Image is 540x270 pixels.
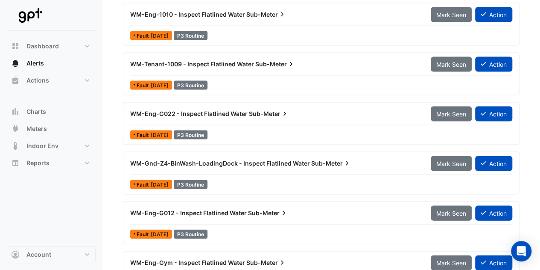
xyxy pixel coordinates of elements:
span: Charts [26,107,46,116]
span: Sub-Meter [255,59,295,68]
app-icon: Reports [11,159,20,167]
span: WM-Eng-G022 - Inspect Flatlined Water [130,110,248,117]
button: Account [7,246,96,263]
button: Charts [7,103,96,120]
button: Actions [7,72,96,89]
span: Reports [26,159,50,167]
span: Alerts [26,59,44,68]
button: Meters [7,120,96,137]
button: Indoor Env [7,137,96,154]
span: Meters [26,125,47,133]
span: WM-Eng-1010 - Inspect Flatlined Water [130,10,245,18]
span: Mon 16-Jun-2025 09:00 AEST [151,82,169,88]
button: Action [475,205,512,220]
span: Fault [137,182,151,187]
button: Action [475,56,512,71]
button: Reports [7,154,96,172]
button: Mark Seen [431,156,472,171]
button: Action [475,156,512,171]
span: Account [26,250,51,259]
button: Alerts [7,55,96,72]
button: Action [475,106,512,121]
button: Mark Seen [431,106,472,121]
div: P3 Routine [174,180,207,189]
span: Mon 16-Jun-2025 09:00 AEST [151,231,169,237]
span: Fault [137,231,151,237]
app-icon: Alerts [11,59,20,68]
app-icon: Charts [11,107,20,116]
span: Mark Seen [436,259,466,266]
div: P3 Routine [174,80,207,89]
span: Sub-Meter [311,159,351,167]
span: Mon 16-Jun-2025 09:00 AEST [151,131,169,138]
span: Actions [26,76,49,85]
button: Mark Seen [431,56,472,71]
img: Company Logo [10,7,49,24]
app-icon: Meters [11,125,20,133]
app-icon: Dashboard [11,42,20,50]
span: Fault [137,83,151,88]
span: Mark Seen [436,110,466,117]
button: Mark Seen [431,7,472,22]
button: Mark Seen [431,205,472,220]
span: WM-Eng-G012 - Inspect Flatlined Water [130,209,247,216]
span: Mark Seen [436,209,466,217]
span: Mark Seen [436,60,466,68]
button: Action [475,255,512,270]
button: Dashboard [7,38,96,55]
button: Action [475,7,512,22]
span: Sub-Meter [249,109,289,118]
span: Sub-Meter [246,258,286,267]
span: WM-Gnd-Z4-BinWash-LoadingDock - Inspect Flatlined Water [130,159,310,166]
span: WM-Tenant-1009 - Inspect Flatlined Water [130,60,254,67]
span: WM-Eng-Gym - Inspect Flatlined Water [130,258,245,266]
span: Dashboard [26,42,59,50]
span: Mon 16-Jun-2025 09:00 AEST [151,181,169,187]
div: Open Intercom Messenger [511,241,531,261]
app-icon: Actions [11,76,20,85]
div: P3 Routine [174,229,207,238]
div: P3 Routine [174,31,207,40]
div: P3 Routine [174,130,207,139]
button: Mark Seen [431,255,472,270]
span: Indoor Env [26,142,58,150]
span: Sub-Meter [246,10,286,18]
span: Fault [137,33,151,38]
app-icon: Indoor Env [11,142,20,150]
span: Mark Seen [436,11,466,18]
span: Fault [137,132,151,137]
span: Mon 16-Jun-2025 09:00 AEST [151,32,169,39]
span: Sub-Meter [248,208,288,217]
span: Mark Seen [436,160,466,167]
